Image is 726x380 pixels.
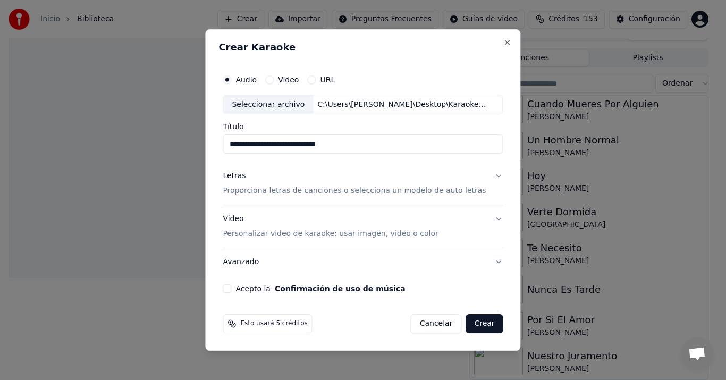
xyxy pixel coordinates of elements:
[218,43,507,52] h2: Crear Karaoke
[223,123,503,131] label: Título
[223,171,246,182] div: Letras
[223,229,438,239] p: Personalizar video de karaoke: usar imagen, video o color
[223,186,486,197] p: Proporciona letras de canciones o selecciona un modelo de auto letras
[235,76,257,83] label: Audio
[223,214,438,240] div: Video
[223,95,313,114] div: Seleccionar archivo
[278,76,299,83] label: Video
[275,285,406,292] button: Acepto la
[235,285,405,292] label: Acepto la
[411,314,462,333] button: Cancelar
[240,319,307,328] span: Esto usará 5 créditos
[466,314,503,333] button: Crear
[320,76,335,83] label: URL
[223,248,503,276] button: Avanzado
[223,163,503,205] button: LetrasProporciona letras de canciones o selecciona un modelo de auto letras
[223,206,503,248] button: VideoPersonalizar video de karaoke: usar imagen, video o color
[313,99,494,110] div: C:\Users\[PERSON_NAME]\Desktop\Karaokes\_Listos\[PERSON_NAME] Tipo Soy Yo.wav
